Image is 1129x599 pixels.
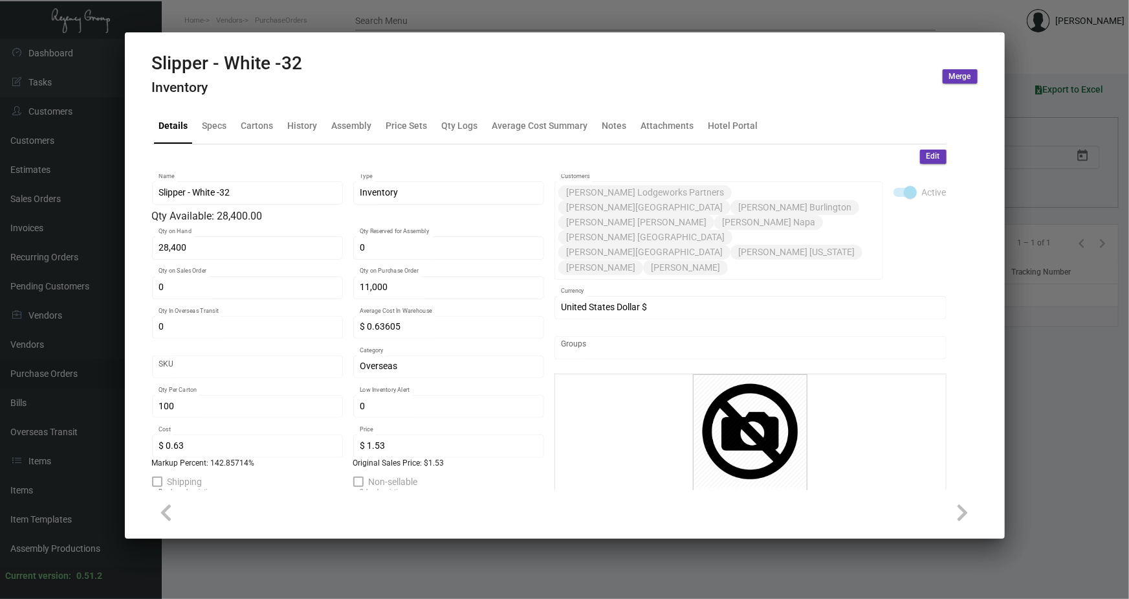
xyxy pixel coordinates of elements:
[5,569,71,583] div: Current version:
[152,52,303,74] h2: Slipper - White -32
[203,119,227,133] div: Specs
[369,474,418,490] span: Non-sellable
[288,119,318,133] div: History
[386,119,428,133] div: Price Sets
[558,260,643,275] mat-chip: [PERSON_NAME]
[558,230,732,245] mat-chip: [PERSON_NAME] [GEOGRAPHIC_DATA]
[730,262,876,273] input: Add new..
[332,119,372,133] div: Assembly
[558,200,730,215] mat-chip: [PERSON_NAME][GEOGRAPHIC_DATA]
[152,209,544,224] div: Qty Available: 28,400.00
[926,151,940,162] span: Edit
[730,200,859,215] mat-chip: [PERSON_NAME] Burlington
[152,80,303,96] h4: Inventory
[708,119,758,133] div: Hotel Portal
[76,569,102,583] div: 0.51.2
[558,185,732,200] mat-chip: [PERSON_NAME] Lodgeworks Partners
[561,343,939,353] input: Add new..
[949,71,971,82] span: Merge
[168,474,203,490] span: Shipping
[492,119,588,133] div: Average Cost Summary
[558,215,714,230] mat-chip: [PERSON_NAME] [PERSON_NAME]
[920,150,947,164] button: Edit
[159,119,188,133] div: Details
[241,119,274,133] div: Cartons
[943,69,978,84] button: Merge
[442,119,478,133] div: Qty Logs
[922,185,947,200] span: Active
[558,245,730,260] mat-chip: [PERSON_NAME][GEOGRAPHIC_DATA]
[602,119,627,133] div: Notes
[641,119,694,133] div: Attachments
[643,260,728,275] mat-chip: [PERSON_NAME]
[714,215,823,230] mat-chip: [PERSON_NAME] Napa
[730,245,862,260] mat-chip: [PERSON_NAME] [US_STATE]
